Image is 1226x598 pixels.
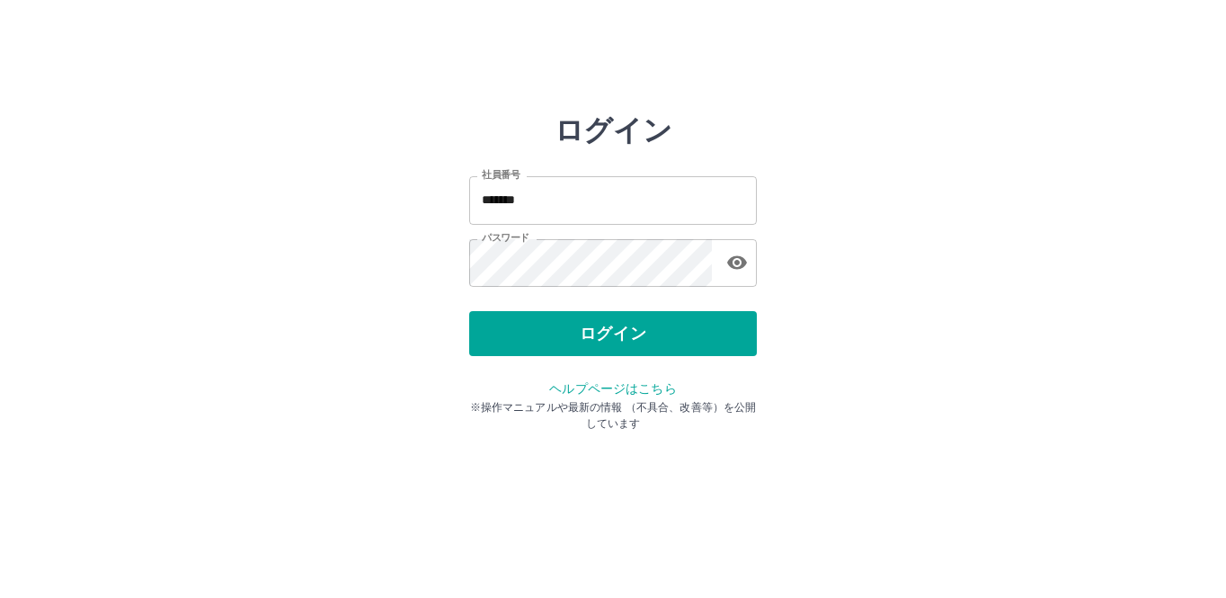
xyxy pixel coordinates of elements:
[549,381,676,396] a: ヘルプページはこちら
[555,113,672,147] h2: ログイン
[482,231,529,245] label: パスワード
[469,311,757,356] button: ログイン
[469,399,757,432] p: ※操作マニュアルや最新の情報 （不具合、改善等）を公開しています
[482,168,520,182] label: 社員番号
